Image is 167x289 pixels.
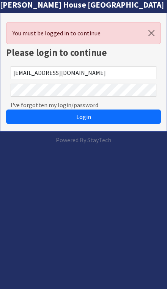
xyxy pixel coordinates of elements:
[6,47,161,58] h1: Please login to continue
[11,100,98,110] a: I've forgotten my login/password
[6,22,161,44] div: You must be logged in to continue
[76,113,91,121] span: Login
[11,66,156,79] input: Email
[6,110,161,124] button: Login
